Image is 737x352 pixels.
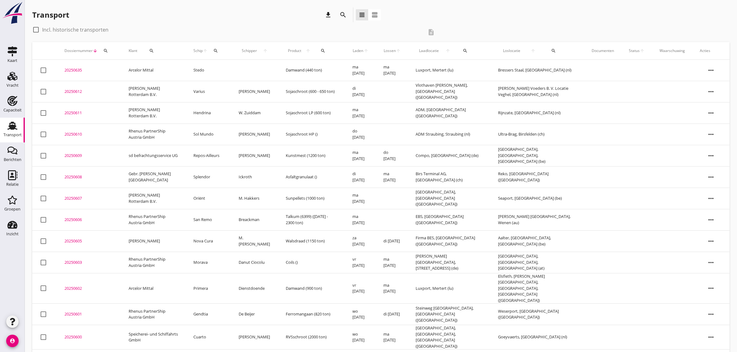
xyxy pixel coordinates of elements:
[408,273,490,304] td: Luxport, Mertert (lu)
[345,273,376,304] td: vr [DATE]
[186,304,231,325] td: Gendtia
[186,273,231,304] td: Primera
[278,188,345,209] td: Sunpellets (1000 ton)
[203,48,208,53] i: arrow_upward
[213,48,218,53] i: search
[660,48,685,54] div: Waarschuwing
[702,211,720,228] i: more_horiz
[121,102,186,124] td: [PERSON_NAME] Rotterdam B.V.
[121,81,186,102] td: [PERSON_NAME] Rotterdam B.V.
[231,209,279,230] td: Breackman
[121,166,186,188] td: Gebr. [PERSON_NAME][GEOGRAPHIC_DATA]
[345,124,376,145] td: do [DATE]
[231,124,279,145] td: [PERSON_NAME]
[231,188,279,209] td: M. Hakkers
[186,209,231,230] td: San Remo
[491,230,584,252] td: Aalter, [GEOGRAPHIC_DATA], [GEOGRAPHIC_DATA] (be)
[186,325,231,350] td: Cuarto
[231,252,279,273] td: Danut Ciocolu
[186,188,231,209] td: Oriënt
[186,124,231,145] td: Sol Mundo
[239,48,260,54] span: Schipper
[193,48,203,54] span: Schip
[121,188,186,209] td: [PERSON_NAME] Rotterdam B.V.
[121,273,186,304] td: Arcelor Mittal
[702,126,720,143] i: more_horiz
[383,48,396,54] span: Lossen
[498,48,526,54] span: Loslocatie
[64,259,114,266] div: 20250603
[121,209,186,230] td: Rhenus PartnerShip Austria GmbH
[551,48,556,53] i: search
[345,145,376,166] td: ma [DATE]
[4,158,21,162] div: Berichten
[129,43,179,58] div: Klant
[592,48,614,54] div: Documenten
[64,311,114,317] div: 20250601
[64,217,114,223] div: 20250606
[278,145,345,166] td: Kunstmest (1200 ton)
[491,209,584,230] td: [PERSON_NAME] [GEOGRAPHIC_DATA], Wenen (au)
[491,81,584,102] td: [PERSON_NAME] Voeders B. V. Locatie Veghel, [GEOGRAPHIC_DATA] (nl)
[376,273,408,304] td: ma [DATE]
[345,304,376,325] td: wo [DATE]
[32,10,69,20] div: Transport
[416,48,442,54] span: Laadlocatie
[376,60,408,81] td: ma [DATE]
[278,273,345,304] td: Damwand (900 ton)
[278,304,345,325] td: Ferromangaan (820 ton)
[702,280,720,297] i: more_horiz
[303,48,313,53] i: arrow_upward
[64,334,114,340] div: 20250600
[408,209,490,230] td: EBS, [GEOGRAPHIC_DATA] ([GEOGRAPHIC_DATA])
[376,145,408,166] td: do [DATE]
[64,67,114,73] div: 20250635
[186,81,231,102] td: Varius
[491,252,584,273] td: [GEOGRAPHIC_DATA], [GEOGRAPHIC_DATA], [GEOGRAPHIC_DATA] (at)
[121,252,186,273] td: Rhenus PartnerShip Austria GmbH
[3,133,22,137] div: Transport
[231,230,279,252] td: M. [PERSON_NAME]
[231,166,279,188] td: Ickroth
[491,273,584,304] td: Elsfleth, [PERSON_NAME][GEOGRAPHIC_DATA], [GEOGRAPHIC_DATA], [GEOGRAPHIC_DATA] ([GEOGRAPHIC_DATA])
[702,62,720,79] i: more_horiz
[260,48,271,53] i: arrow_upward
[345,325,376,350] td: wo [DATE]
[702,190,720,207] i: more_horiz
[408,230,490,252] td: Firma BES, [GEOGRAPHIC_DATA] ([GEOGRAPHIC_DATA])
[64,153,114,159] div: 20250609
[278,166,345,188] td: Asfaltgranulaat ()
[408,304,490,325] td: Steinweg [GEOGRAPHIC_DATA], [GEOGRAPHIC_DATA] ([GEOGRAPHIC_DATA])
[64,89,114,95] div: 20250612
[7,83,19,87] div: Vracht
[629,48,640,54] span: Status
[231,145,279,166] td: [PERSON_NAME]
[358,11,366,19] i: view_headline
[345,102,376,124] td: ma [DATE]
[640,48,645,53] i: arrow_upward
[345,60,376,81] td: ma [DATE]
[121,230,186,252] td: [PERSON_NAME]
[702,254,720,271] i: more_horiz
[231,102,279,124] td: W. Zuiddam
[64,238,114,244] div: 20250605
[121,325,186,350] td: Speicherei- und Schiffahrts GmbH
[376,230,408,252] td: di [DATE]
[408,166,490,188] td: Birs Terminal AG, [GEOGRAPHIC_DATA] (ch)
[702,328,720,346] i: more_horiz
[278,102,345,124] td: Sojaschroot LP (600 ton)
[278,81,345,102] td: Sojaschroot (600 - 650 ton)
[345,188,376,209] td: ma [DATE]
[324,11,332,19] i: download
[278,325,345,350] td: RVSschroot (2000 ton)
[231,304,279,325] td: De Beijer
[376,166,408,188] td: ma [DATE]
[491,304,584,325] td: Weserport, [GEOGRAPHIC_DATA] ([GEOGRAPHIC_DATA])
[491,124,584,145] td: Ultra-Brag, Birsfelden (ch)
[376,252,408,273] td: ma [DATE]
[491,188,584,209] td: Seaport, [GEOGRAPHIC_DATA] (be)
[408,325,490,350] td: [GEOGRAPHIC_DATA], [GEOGRAPHIC_DATA], [GEOGRAPHIC_DATA] ([GEOGRAPHIC_DATA])
[702,306,720,323] i: more_horiz
[3,108,22,112] div: Capaciteit
[186,166,231,188] td: Splendor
